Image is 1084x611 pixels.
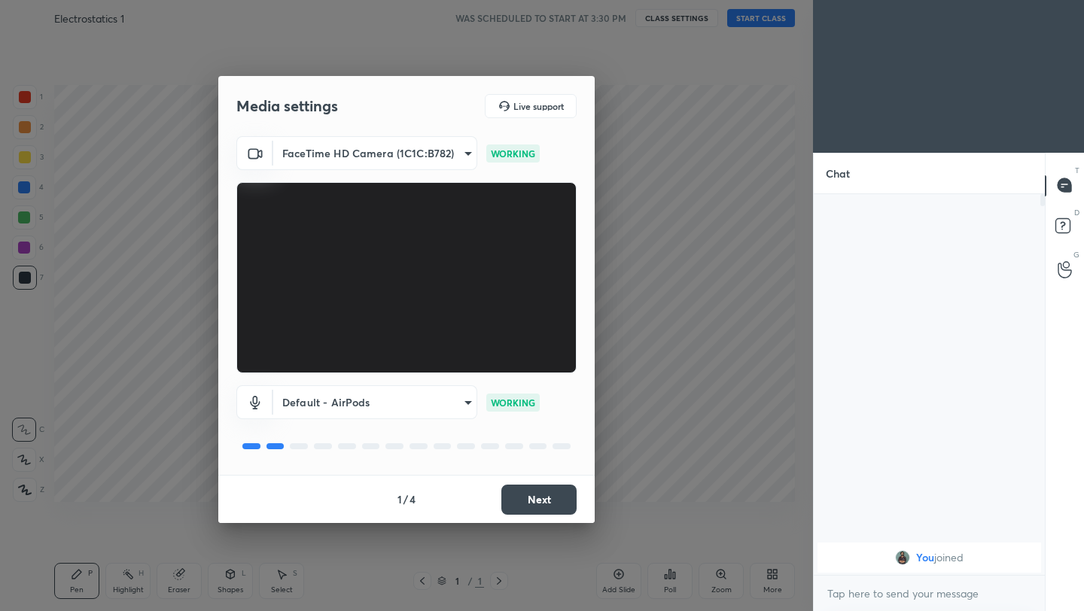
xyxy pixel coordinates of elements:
h4: 4 [410,491,416,507]
img: 882c707902d846a399c00702f9873b81.jpg [895,550,910,565]
p: T [1075,165,1079,176]
span: You [916,552,934,564]
h4: / [403,491,408,507]
div: FaceTime HD Camera (1C1C:B782) [273,385,477,419]
h2: Media settings [236,96,338,116]
p: WORKING [491,147,535,160]
button: Next [501,485,577,515]
p: D [1074,207,1079,218]
span: joined [934,552,964,564]
p: Chat [814,154,862,193]
p: WORKING [491,396,535,409]
h5: Live support [513,102,564,111]
div: grid [814,540,1045,576]
div: FaceTime HD Camera (1C1C:B782) [273,136,477,170]
h4: 1 [397,491,402,507]
p: G [1073,249,1079,260]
